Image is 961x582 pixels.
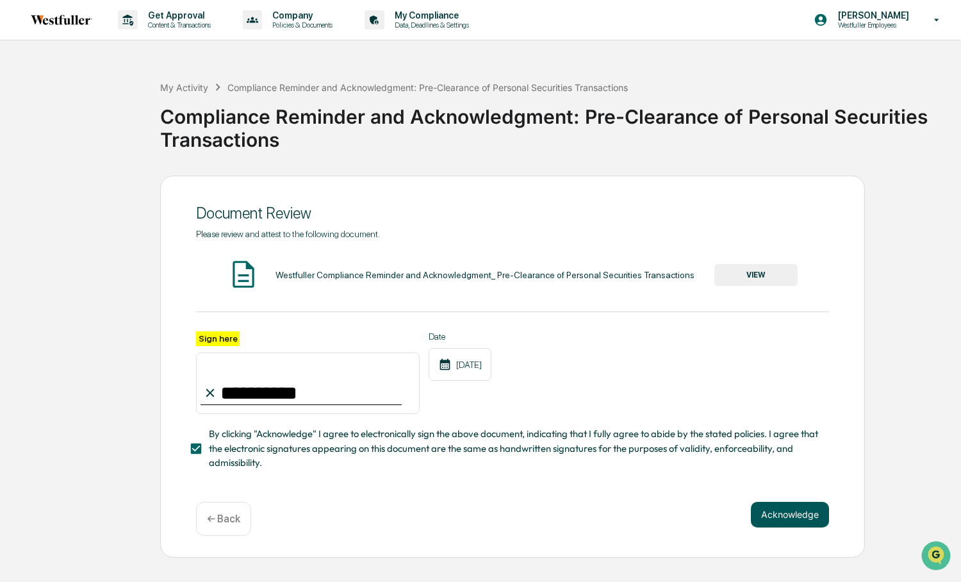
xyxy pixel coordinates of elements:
button: VIEW [714,264,798,286]
p: Policies & Documents [262,21,339,29]
p: Company [262,10,339,21]
div: [DATE] [429,348,491,381]
div: Compliance Reminder and Acknowledgment: Pre-Clearance of Personal Securities Transactions [227,82,628,93]
a: 🔎Data Lookup [8,181,86,204]
p: Content & Transactions [138,21,217,29]
iframe: Open customer support [920,540,955,574]
img: 1746055101610-c473b297-6a78-478c-a979-82029cc54cd1 [13,98,36,121]
img: Document Icon [227,258,259,290]
label: Sign here [196,331,240,346]
img: logo [31,15,92,25]
p: [PERSON_NAME] [828,10,916,21]
p: Data, Deadlines & Settings [384,21,475,29]
a: 🗄️Attestations [88,156,164,179]
div: Start new chat [44,98,210,111]
div: 🔎 [13,187,23,197]
button: Start new chat [218,102,233,117]
button: Acknowledge [751,502,829,528]
div: My Activity [160,82,208,93]
span: Preclearance [26,162,83,174]
p: ← Back [207,513,240,525]
span: By clicking "Acknowledge" I agree to electronically sign the above document, indicating that I fu... [209,427,819,470]
div: Compliance Reminder and Acknowledgment: Pre-Clearance of Personal Securities Transactions [160,95,955,151]
div: 🖐️ [13,163,23,173]
span: Attestations [106,162,159,174]
p: My Compliance [384,10,475,21]
div: We're available if you need us! [44,111,162,121]
p: How can we help? [13,27,233,47]
label: Date [429,331,491,342]
a: 🖐️Preclearance [8,156,88,179]
div: Document Review [196,204,829,222]
span: Please review and attest to the following document. [196,229,380,239]
p: Westfuller Employees [828,21,916,29]
span: Pylon [127,217,155,227]
p: Get Approval [138,10,217,21]
span: Data Lookup [26,186,81,199]
a: Powered byPylon [90,217,155,227]
div: 🗄️ [93,163,103,173]
div: Westfuller Compliance Reminder and Acknowledgment_ Pre-Clearance of Personal Securities Transactions [275,270,694,280]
